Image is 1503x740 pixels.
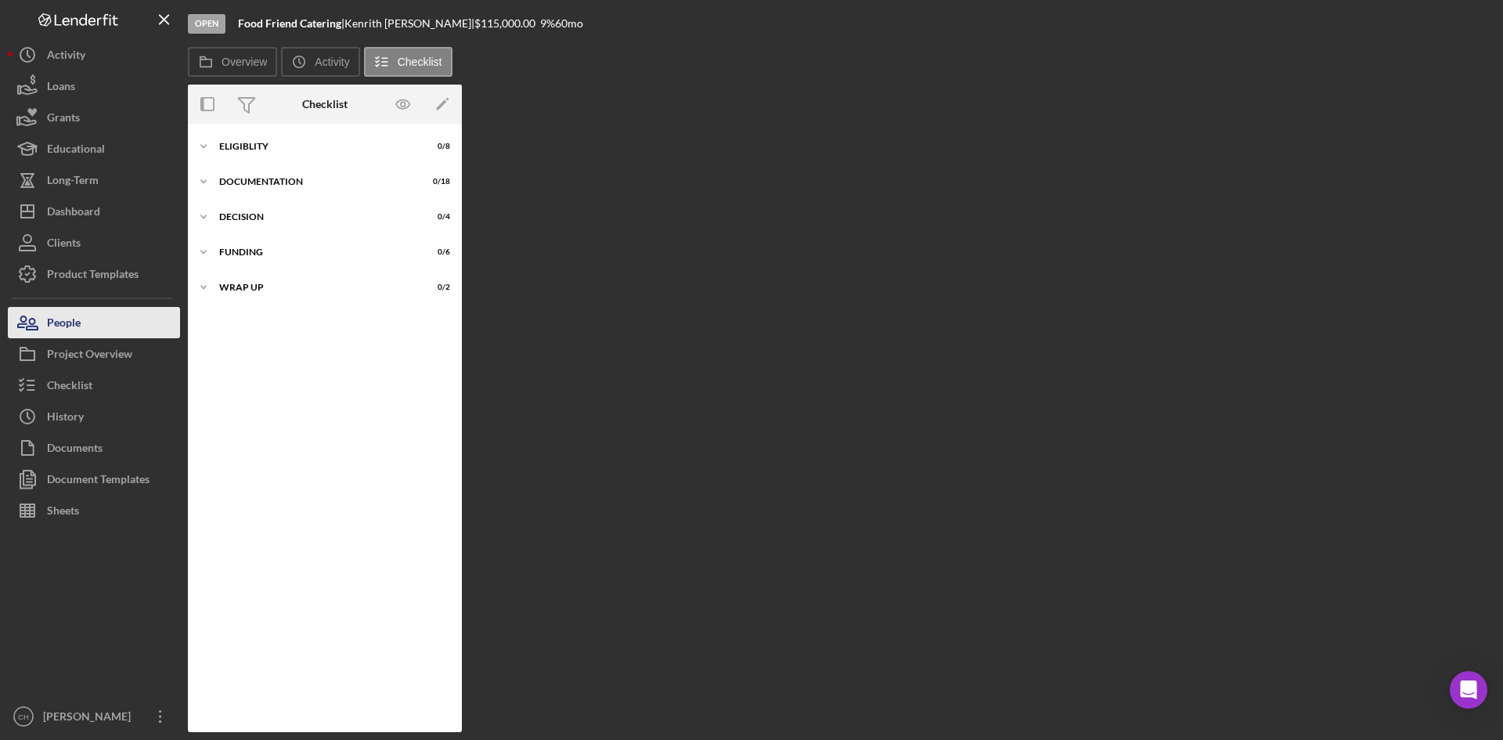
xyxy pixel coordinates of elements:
[8,196,180,227] button: Dashboard
[8,133,180,164] button: Educational
[47,133,105,168] div: Educational
[47,70,75,106] div: Loans
[8,432,180,464] button: Documents
[8,227,180,258] button: Clients
[219,247,411,257] div: Funding
[422,177,450,186] div: 0 / 18
[47,370,92,405] div: Checklist
[47,464,150,499] div: Document Templates
[47,227,81,262] div: Clients
[422,212,450,222] div: 0 / 4
[8,307,180,338] button: People
[8,495,180,526] button: Sheets
[47,164,99,200] div: Long-Term
[18,713,29,721] text: CH
[47,102,80,137] div: Grants
[555,17,583,30] div: 60 mo
[47,495,79,530] div: Sheets
[238,16,341,30] b: Food Friend Catering
[1450,671,1487,709] div: Open Intercom Messenger
[8,164,180,196] button: Long-Term
[47,196,100,231] div: Dashboard
[8,258,180,290] button: Product Templates
[47,39,85,74] div: Activity
[364,47,452,77] button: Checklist
[422,142,450,151] div: 0 / 8
[47,432,103,467] div: Documents
[47,401,84,436] div: History
[47,307,81,342] div: People
[315,56,349,68] label: Activity
[422,247,450,257] div: 0 / 6
[344,17,474,30] div: Kenrith [PERSON_NAME] |
[8,464,180,495] button: Document Templates
[47,338,132,374] div: Project Overview
[47,258,139,294] div: Product Templates
[302,98,348,110] div: Checklist
[222,56,267,68] label: Overview
[8,370,180,401] button: Checklist
[281,47,359,77] button: Activity
[219,283,411,292] div: Wrap up
[238,17,344,30] div: |
[188,47,277,77] button: Overview
[188,14,225,34] div: Open
[422,283,450,292] div: 0 / 2
[474,17,540,30] div: $115,000.00
[219,177,411,186] div: Documentation
[8,39,180,70] button: Activity
[219,212,411,222] div: Decision
[39,701,141,736] div: [PERSON_NAME]
[219,142,411,151] div: Eligiblity
[398,56,442,68] label: Checklist
[8,70,180,102] button: Loans
[540,17,555,30] div: 9 %
[8,338,180,370] button: Project Overview
[8,102,180,133] button: Grants
[8,401,180,432] button: History
[8,701,180,732] button: CH[PERSON_NAME]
